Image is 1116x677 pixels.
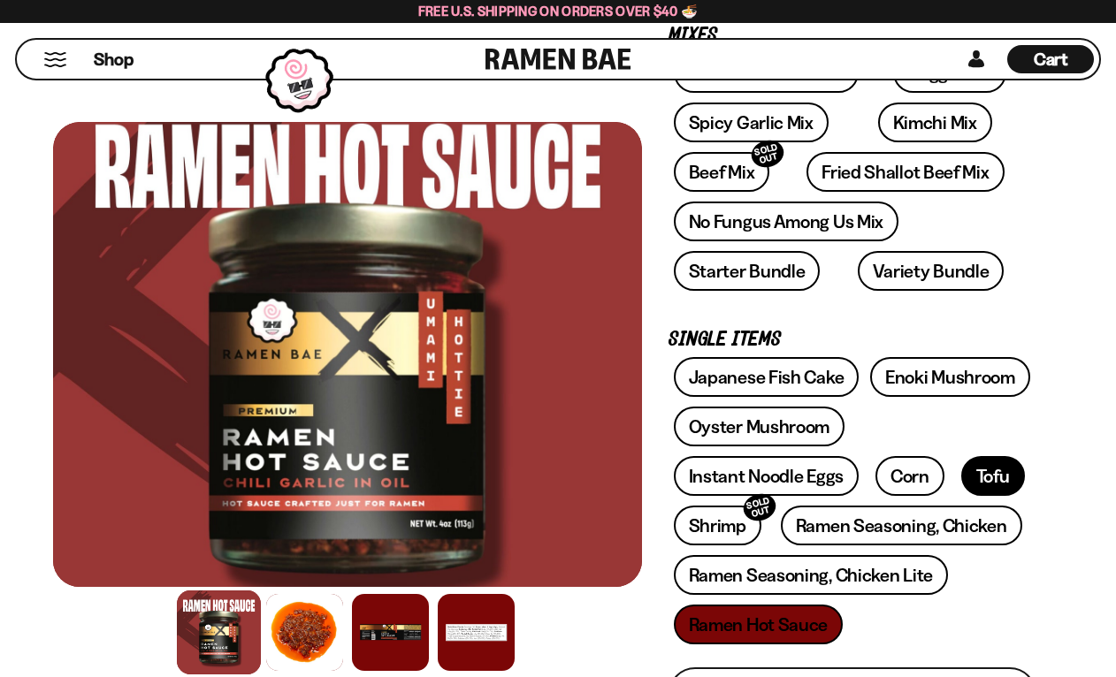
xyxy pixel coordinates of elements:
a: Tofu [961,456,1025,496]
a: Enoki Mushroom [870,357,1030,397]
span: Shop [94,48,134,72]
a: Beef MixSOLD OUT [674,152,770,192]
a: Fried Shallot Beef Mix [806,152,1004,192]
a: Spicy Garlic Mix [674,103,829,142]
a: Ramen Seasoning, Chicken Lite [674,555,948,595]
div: SOLD OUT [749,137,788,171]
a: Kimchi Mix [878,103,992,142]
a: Corn [875,456,944,496]
a: Shop [94,45,134,73]
button: Mobile Menu Trigger [43,52,67,67]
a: Instant Noodle Eggs [674,456,859,496]
a: Oyster Mushroom [674,407,845,446]
a: Cart [1007,40,1094,79]
span: Free U.S. Shipping on Orders over $40 🍜 [418,3,699,19]
a: Japanese Fish Cake [674,357,860,397]
div: SOLD OUT [740,491,779,525]
a: Ramen Seasoning, Chicken [781,506,1022,545]
a: ShrimpSOLD OUT [674,506,761,545]
span: Cart [1034,49,1068,70]
a: No Fungus Among Us Mix [674,202,898,241]
a: Starter Bundle [674,251,821,291]
a: Variety Bundle [858,251,1005,291]
p: Single Items [669,331,1036,348]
